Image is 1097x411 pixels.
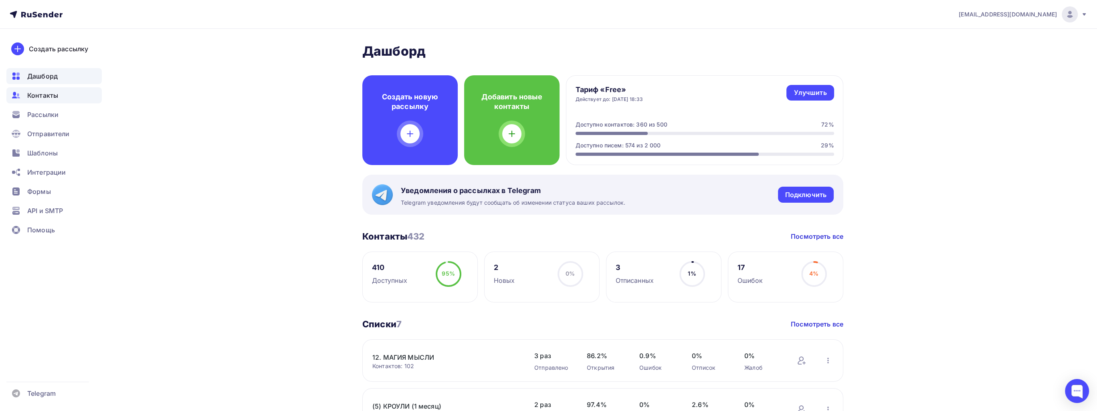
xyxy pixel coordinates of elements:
a: [EMAIL_ADDRESS][DOMAIN_NAME] [959,6,1087,22]
div: Ошибок [737,276,763,285]
span: API и SMTP [27,206,63,216]
span: Telegram [27,389,56,398]
h4: Создать новую рассылку [375,92,445,111]
span: Уведомления о рассылках в Telegram [401,186,625,195]
div: Отписок [692,364,728,372]
span: Интеграции [27,167,66,177]
div: Подключить [785,190,826,199]
div: 17 [737,263,763,272]
span: Рассылки [27,110,59,119]
span: 4% [809,270,818,277]
div: Отправлено [534,364,571,372]
div: Доступно писем: 574 из 2 000 [576,141,661,149]
a: Шаблоны [6,145,102,161]
span: Контакты [27,91,58,100]
span: 95% [442,270,455,277]
a: Посмотреть все [791,232,843,241]
div: 72% [821,121,834,129]
a: Рассылки [6,107,102,123]
span: 3 раз [534,351,571,361]
span: [EMAIL_ADDRESS][DOMAIN_NAME] [959,10,1057,18]
div: Доступно контактов: 360 из 500 [576,121,667,129]
span: 7 [396,319,402,329]
span: 0% [744,400,781,409]
span: Шаблоны [27,148,58,158]
span: 0% [639,400,676,409]
span: 0% [744,351,781,361]
a: Контакты [6,87,102,103]
h2: Дашборд [362,43,843,59]
span: Формы [27,187,51,196]
span: 2 раз [534,400,571,409]
div: Создать рассылку [29,44,88,54]
span: 0% [566,270,575,277]
a: Дашборд [6,68,102,84]
span: 97.4% [587,400,623,409]
span: 1% [688,270,696,277]
div: Улучшить [794,88,826,97]
div: 410 [372,263,407,272]
span: 2.6% [692,400,728,409]
div: Ошибок [639,364,676,372]
span: 0% [692,351,728,361]
div: Доступных [372,276,407,285]
div: 3 [616,263,654,272]
div: Жалоб [744,364,781,372]
div: Контактов: 102 [372,362,518,370]
a: (5) КРОУЛИ (1 месяц) [372,401,509,411]
a: Отправители [6,126,102,142]
span: Отправители [27,129,70,139]
div: 29% [821,141,834,149]
div: Действует до: [DATE] 18:33 [576,96,643,103]
div: Отписанных [616,276,654,285]
div: 2 [494,263,515,272]
a: 12. МАГИЯ МЫСЛИ [372,353,509,362]
span: 86.2% [587,351,623,361]
span: 0.9% [639,351,676,361]
a: Формы [6,183,102,199]
div: Открытия [587,364,623,372]
div: Новых [494,276,515,285]
h3: Списки [362,318,402,330]
span: Помощь [27,225,55,235]
h4: Добавить новые контакты [477,92,547,111]
span: Дашборд [27,71,58,81]
span: Telegram уведомления будут сообщать об изменении статуса ваших рассылок. [401,199,625,207]
a: Посмотреть все [791,319,843,329]
h3: Контакты [362,231,425,242]
h4: Тариф «Free» [576,85,643,95]
span: 432 [407,231,424,242]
